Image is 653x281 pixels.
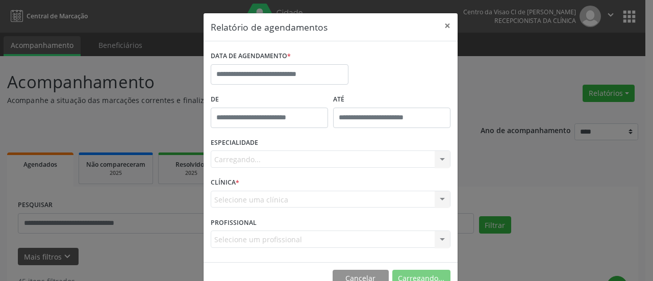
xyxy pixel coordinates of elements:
label: DATA DE AGENDAMENTO [211,48,291,64]
label: ESPECIALIDADE [211,135,258,151]
button: Close [437,13,458,38]
label: De [211,92,328,108]
h5: Relatório de agendamentos [211,20,328,34]
label: PROFISSIONAL [211,215,257,231]
label: CLÍNICA [211,175,239,191]
label: ATÉ [333,92,450,108]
